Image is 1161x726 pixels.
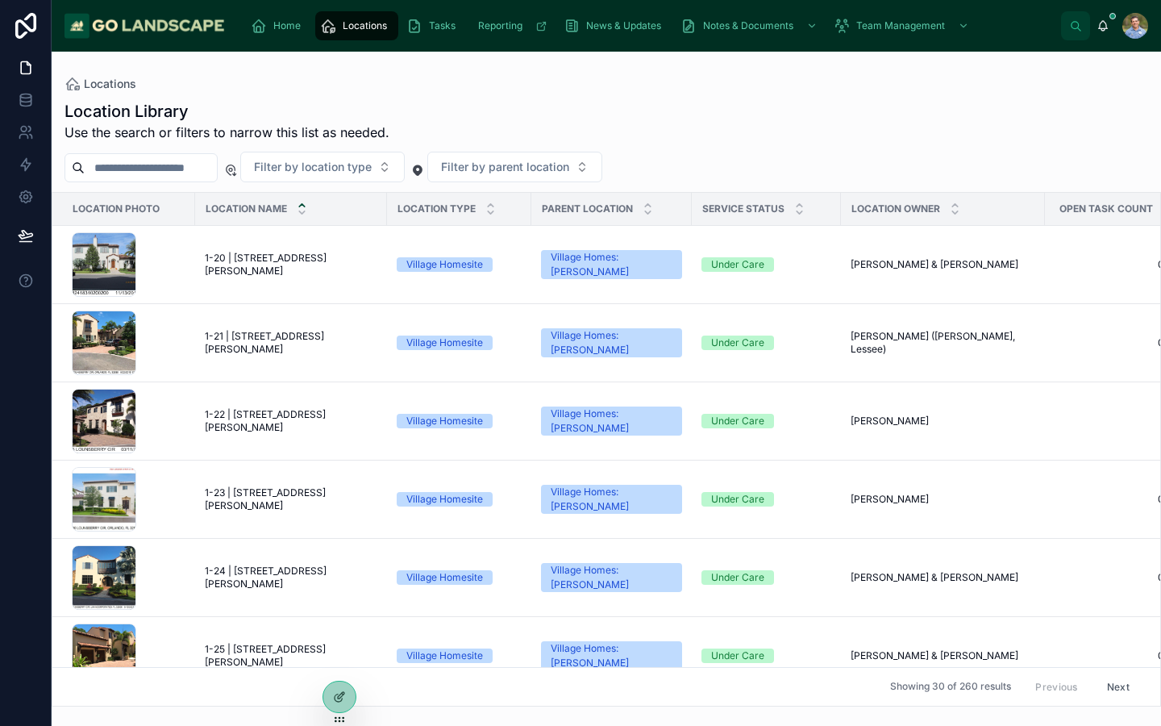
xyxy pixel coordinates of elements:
[851,493,929,506] span: [PERSON_NAME]
[470,11,556,40] a: Reporting
[551,563,672,592] div: Village Homes: [PERSON_NAME]
[890,681,1011,694] span: Showing 30 of 260 results
[711,414,764,428] div: Under Care
[541,485,682,514] a: Village Homes: [PERSON_NAME]
[703,19,793,32] span: Notes & Documents
[205,252,377,277] a: 1-20 | [STREET_ADDRESS][PERSON_NAME]
[64,76,136,92] a: Locations
[397,649,522,663] a: Village Homesite
[406,257,483,272] div: Village Homesite
[851,649,1035,662] a: [PERSON_NAME] & [PERSON_NAME]
[397,202,476,215] span: Location Type
[254,159,372,175] span: Filter by location type
[701,414,831,428] a: Under Care
[205,486,377,512] a: 1-23 | [STREET_ADDRESS][PERSON_NAME]
[406,336,483,350] div: Village Homesite
[851,415,1035,428] a: [PERSON_NAME]
[406,414,483,428] div: Village Homesite
[402,11,467,40] a: Tasks
[851,258,1018,271] span: [PERSON_NAME] & [PERSON_NAME]
[73,202,160,215] span: Location Photo
[240,152,405,182] button: Select Button
[397,492,522,507] a: Village Homesite
[541,328,682,357] a: Village Homes: [PERSON_NAME]
[701,336,831,350] a: Under Care
[541,407,682,436] a: Village Homes: [PERSON_NAME]
[1096,674,1141,699] button: Next
[851,202,940,215] span: Location Owner
[676,11,826,40] a: Notes & Documents
[273,19,301,32] span: Home
[701,649,831,663] a: Under Care
[406,649,483,663] div: Village Homesite
[397,414,522,428] a: Village Homesite
[851,571,1035,584] a: [PERSON_NAME] & [PERSON_NAME]
[429,19,456,32] span: Tasks
[851,493,1035,506] a: [PERSON_NAME]
[205,565,377,590] a: 1-24 | [STREET_ADDRESS][PERSON_NAME]
[851,330,1035,356] a: [PERSON_NAME] ([PERSON_NAME], Lessee)
[246,11,312,40] a: Home
[702,202,784,215] span: Service Status
[551,485,672,514] div: Village Homes: [PERSON_NAME]
[701,492,831,507] a: Under Care
[551,328,672,357] div: Village Homes: [PERSON_NAME]
[1059,202,1153,215] span: Open Task Count
[829,11,977,40] a: Team Management
[478,19,522,32] span: Reporting
[551,250,672,279] div: Village Homes: [PERSON_NAME]
[711,492,764,507] div: Under Care
[406,570,483,585] div: Village Homesite
[711,336,764,350] div: Under Care
[701,257,831,272] a: Under Care
[851,415,929,428] span: [PERSON_NAME]
[315,11,398,40] a: Locations
[711,257,764,272] div: Under Care
[711,649,764,663] div: Under Care
[851,258,1035,271] a: [PERSON_NAME] & [PERSON_NAME]
[343,19,387,32] span: Locations
[238,8,1061,44] div: scrollable content
[64,13,225,39] img: App logo
[851,571,1018,584] span: [PERSON_NAME] & [PERSON_NAME]
[541,563,682,592] a: Village Homes: [PERSON_NAME]
[397,570,522,585] a: Village Homesite
[559,11,672,40] a: News & Updates
[205,330,377,356] a: 1-21 | [STREET_ADDRESS][PERSON_NAME]
[205,408,377,434] a: 1-22 | [STREET_ADDRESS][PERSON_NAME]
[586,19,661,32] span: News & Updates
[397,257,522,272] a: Village Homesite
[427,152,602,182] button: Select Button
[541,641,682,670] a: Village Homes: [PERSON_NAME]
[441,159,569,175] span: Filter by parent location
[551,641,672,670] div: Village Homes: [PERSON_NAME]
[856,19,945,32] span: Team Management
[205,643,377,669] a: 1-25 | [STREET_ADDRESS][PERSON_NAME]
[542,202,633,215] span: Parent Location
[84,76,136,92] span: Locations
[711,570,764,585] div: Under Care
[406,492,483,507] div: Village Homesite
[701,570,831,585] a: Under Care
[64,100,389,123] h1: Location Library
[541,250,682,279] a: Village Homes: [PERSON_NAME]
[64,123,389,142] span: Use the search or filters to narrow this list as needed.
[206,202,287,215] span: Location Name
[851,649,1018,662] span: [PERSON_NAME] & [PERSON_NAME]
[551,407,672,436] div: Village Homes: [PERSON_NAME]
[397,336,522,350] a: Village Homesite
